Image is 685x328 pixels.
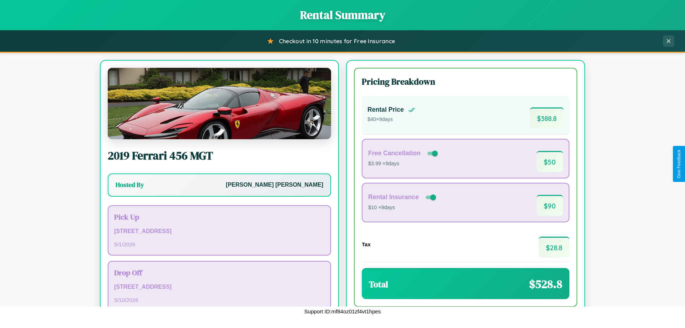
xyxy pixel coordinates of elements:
[108,68,331,139] img: Ferrari 456 MGT
[279,37,395,45] span: Checkout in 10 minutes for Free Insurance
[539,237,569,258] span: $ 28.8
[362,241,371,247] h4: Tax
[368,150,421,157] h4: Free Cancellation
[537,195,563,216] span: $ 90
[529,276,562,292] span: $ 528.8
[226,180,323,190] p: [PERSON_NAME] [PERSON_NAME]
[114,282,325,292] p: [STREET_ADDRESS]
[369,278,388,290] h3: Total
[367,106,404,113] h4: Rental Price
[530,107,564,128] span: $ 388.8
[114,267,325,278] h3: Drop Off
[7,7,678,23] h1: Rental Summary
[108,148,331,163] h2: 2019 Ferrari 456 MGT
[367,115,415,124] p: $ 40 × 9 days
[114,239,325,249] p: 5 / 1 / 2026
[114,226,325,237] p: [STREET_ADDRESS]
[368,193,419,201] h4: Rental Insurance
[304,307,381,316] p: Support ID: mf84oz01zf4vt1hpes
[114,295,325,305] p: 5 / 10 / 2026
[362,76,569,87] h3: Pricing Breakdown
[676,150,681,178] div: Give Feedback
[368,159,439,168] p: $3.99 × 9 days
[368,203,437,212] p: $10 × 9 days
[537,151,563,172] span: $ 50
[114,212,325,222] h3: Pick Up
[116,181,144,189] h3: Hosted By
